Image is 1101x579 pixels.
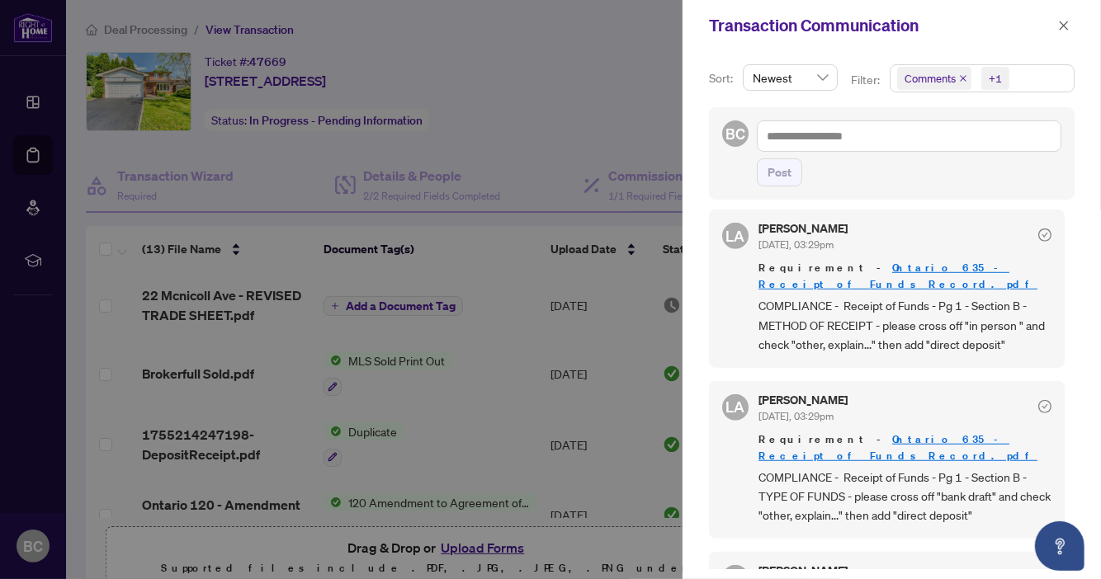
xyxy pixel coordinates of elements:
span: Requirement - [758,260,1051,293]
span: [DATE], 03:29pm [758,410,834,422]
span: BC [725,122,745,145]
span: Comments [897,67,971,90]
button: Post [757,158,802,186]
span: LA [726,395,745,418]
span: Newest [753,65,828,90]
a: Ontario 635 - Receipt of Funds Record.pdf [758,432,1037,463]
button: Open asap [1035,521,1084,571]
span: COMPLIANCE - Receipt of Funds - Pg 1 - Section B - TYPE OF FUNDS - please cross off "bank draft" ... [758,468,1051,525]
div: Transaction Communication [709,13,1053,38]
h5: [PERSON_NAME] [758,394,848,406]
div: +1 [989,70,1002,87]
span: check-circle [1038,400,1051,413]
a: Ontario 635 - Receipt of Funds Record.pdf [758,261,1037,291]
span: [DATE], 03:29pm [758,238,834,251]
p: Filter: [851,71,882,89]
span: COMPLIANCE - Receipt of Funds - Pg 1 - Section B - METHOD OF RECEIPT - please cross off "in perso... [758,296,1051,354]
span: close [1058,20,1070,31]
h5: [PERSON_NAME] [758,565,848,577]
span: check-circle [1038,228,1051,242]
span: Comments [905,70,956,87]
span: Requirement - [758,431,1051,464]
span: close [959,74,967,82]
p: Sort: [709,69,736,87]
span: LA [726,224,745,247]
h5: [PERSON_NAME] [758,223,848,234]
